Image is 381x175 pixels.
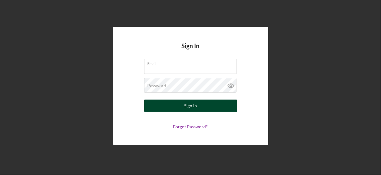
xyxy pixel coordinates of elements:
label: Email [148,59,237,66]
button: Sign In [144,100,237,112]
label: Password [148,83,166,88]
div: Sign In [184,100,197,112]
a: Forgot Password? [173,124,208,129]
h4: Sign In [182,42,200,59]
